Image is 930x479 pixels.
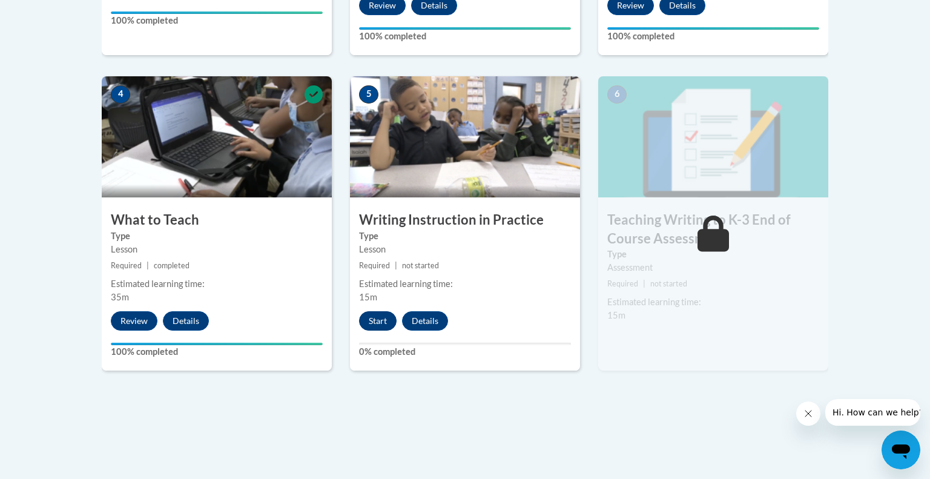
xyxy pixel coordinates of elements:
[825,399,920,426] iframe: Message from company
[395,261,397,270] span: |
[359,277,571,291] div: Estimated learning time:
[607,27,819,30] div: Your progress
[359,85,378,104] span: 5
[147,261,149,270] span: |
[359,30,571,43] label: 100% completed
[607,30,819,43] label: 100% completed
[643,279,645,288] span: |
[111,14,323,27] label: 100% completed
[650,279,687,288] span: not started
[359,292,377,302] span: 15m
[607,248,819,261] label: Type
[111,292,129,302] span: 35m
[607,310,625,320] span: 15m
[111,311,157,331] button: Review
[598,76,828,197] img: Course Image
[359,27,571,30] div: Your progress
[111,243,323,256] div: Lesson
[111,261,142,270] span: Required
[111,230,323,243] label: Type
[111,277,323,291] div: Estimated learning time:
[598,211,828,248] h3: Teaching Writing to K-3 End of Course Assessment
[111,343,323,345] div: Your progress
[359,311,397,331] button: Start
[111,345,323,358] label: 100% completed
[607,85,627,104] span: 6
[402,311,448,331] button: Details
[7,8,98,18] span: Hi. How can we help?
[111,12,323,14] div: Your progress
[163,311,209,331] button: Details
[154,261,190,270] span: completed
[359,261,390,270] span: Required
[607,261,819,274] div: Assessment
[102,76,332,197] img: Course Image
[102,211,332,230] h3: What to Teach
[350,211,580,230] h3: Writing Instruction in Practice
[359,345,571,358] label: 0% completed
[350,76,580,197] img: Course Image
[402,261,439,270] span: not started
[359,230,571,243] label: Type
[359,243,571,256] div: Lesson
[111,85,130,104] span: 4
[882,431,920,469] iframe: Button to launch messaging window
[607,296,819,309] div: Estimated learning time:
[796,401,820,426] iframe: Close message
[607,279,638,288] span: Required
